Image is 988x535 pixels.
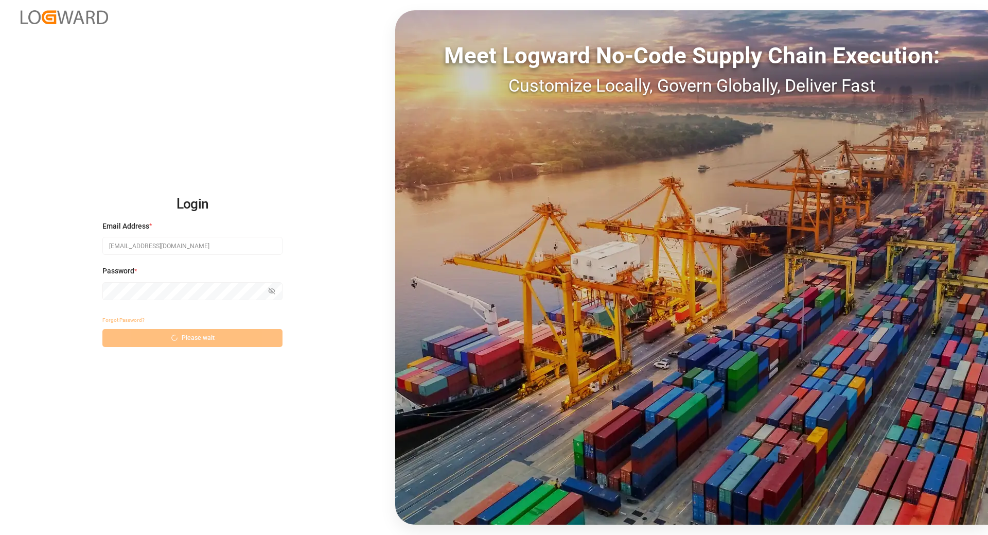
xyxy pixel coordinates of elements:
[102,221,149,232] span: Email Address
[395,39,988,73] div: Meet Logward No-Code Supply Chain Execution:
[21,10,108,24] img: Logward_new_orange.png
[102,237,283,255] input: Enter your email
[102,266,134,277] span: Password
[102,188,283,221] h2: Login
[395,73,988,99] div: Customize Locally, Govern Globally, Deliver Fast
